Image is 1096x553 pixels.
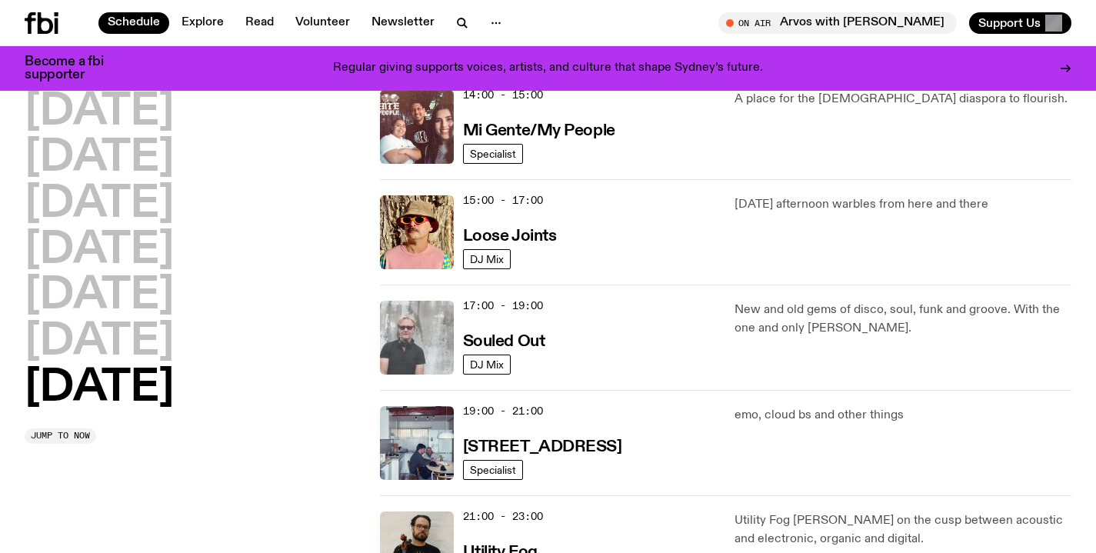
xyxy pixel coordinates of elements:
[463,193,543,208] span: 15:00 - 17:00
[463,228,557,245] h3: Loose Joints
[969,12,1071,34] button: Support Us
[25,91,174,134] button: [DATE]
[470,358,504,370] span: DJ Mix
[25,137,174,180] button: [DATE]
[978,16,1041,30] span: Support Us
[31,431,90,440] span: Jump to now
[463,144,523,164] a: Specialist
[463,331,545,350] a: Souled Out
[25,275,174,318] button: [DATE]
[25,229,174,272] button: [DATE]
[463,249,511,269] a: DJ Mix
[380,301,454,375] img: Stephen looks directly at the camera, wearing a black tee, black sunglasses and headphones around...
[470,253,504,265] span: DJ Mix
[286,12,359,34] a: Volunteer
[172,12,233,34] a: Explore
[333,62,763,75] p: Regular giving supports voices, artists, and culture that shape Sydney’s future.
[98,12,169,34] a: Schedule
[380,195,454,269] img: Tyson stands in front of a paperbark tree wearing orange sunglasses, a suede bucket hat and a pin...
[735,90,1071,108] p: A place for the [DEMOGRAPHIC_DATA] diaspora to flourish.
[463,509,543,524] span: 21:00 - 23:00
[25,55,123,82] h3: Become a fbi supporter
[236,12,283,34] a: Read
[463,404,543,418] span: 19:00 - 21:00
[25,321,174,364] button: [DATE]
[463,88,543,102] span: 14:00 - 15:00
[735,406,1071,425] p: emo, cloud bs and other things
[463,439,622,455] h3: [STREET_ADDRESS]
[380,406,454,480] img: Pat sits at a dining table with his profile facing the camera. Rhea sits to his left facing the c...
[25,367,174,410] button: [DATE]
[362,12,444,34] a: Newsletter
[735,195,1071,214] p: [DATE] afternoon warbles from here and there
[25,428,96,444] button: Jump to now
[463,123,615,139] h3: Mi Gente/My People
[463,436,622,455] a: [STREET_ADDRESS]
[463,298,543,313] span: 17:00 - 19:00
[463,120,615,139] a: Mi Gente/My People
[463,460,523,480] a: Specialist
[463,355,511,375] a: DJ Mix
[463,334,545,350] h3: Souled Out
[735,301,1071,338] p: New and old gems of disco, soul, funk and groove. With the one and only [PERSON_NAME].
[735,511,1071,548] p: Utility Fog [PERSON_NAME] on the cusp between acoustic and electronic, organic and digital.
[470,464,516,475] span: Specialist
[470,148,516,159] span: Specialist
[25,183,174,226] button: [DATE]
[718,12,957,34] button: On AirArvos with [PERSON_NAME]
[463,225,557,245] a: Loose Joints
